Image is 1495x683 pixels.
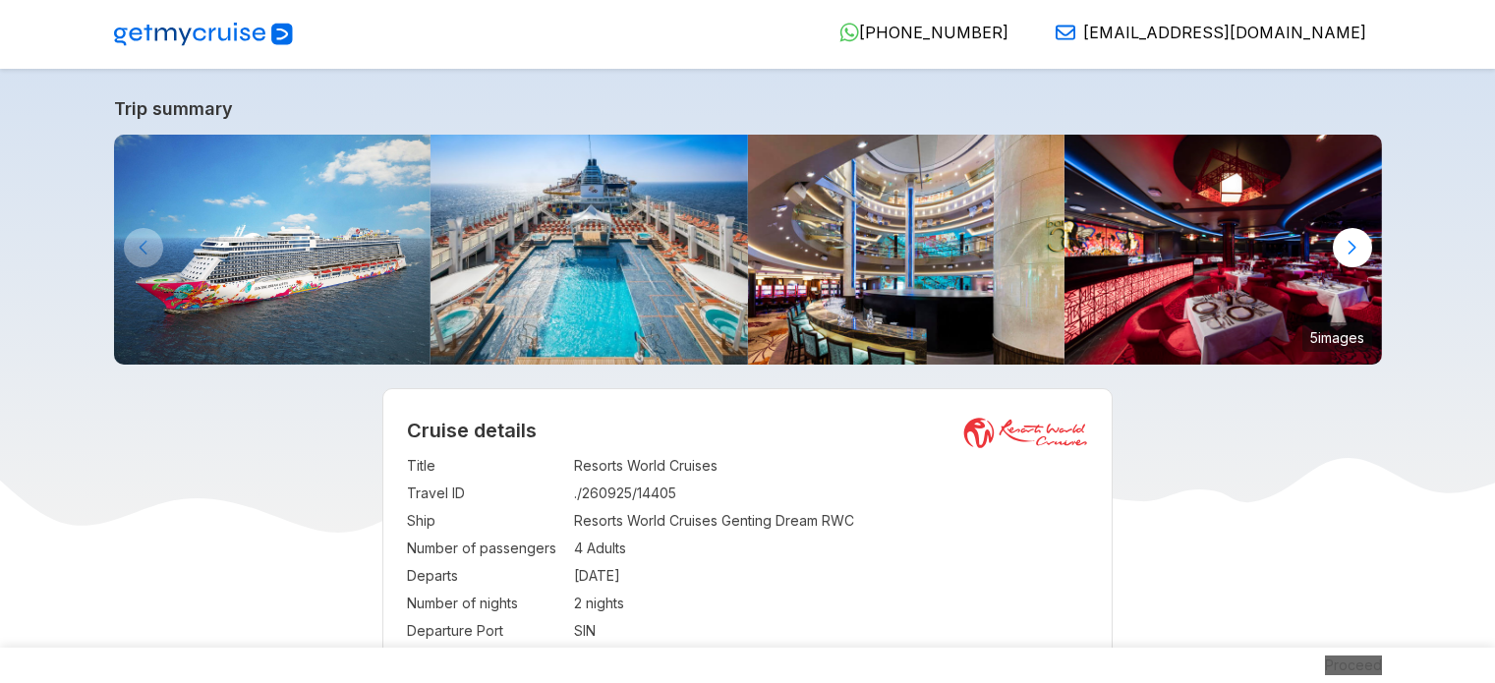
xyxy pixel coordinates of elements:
[431,135,748,365] img: Main-Pool-800x533.jpg
[407,480,564,507] td: Travel ID
[407,535,564,562] td: Number of passengers
[407,507,564,535] td: Ship
[1325,655,1382,675] button: Proceed
[1302,322,1372,352] small: 5 images
[407,590,564,617] td: Number of nights
[564,535,574,562] td: :
[114,98,1382,119] a: Trip summary
[564,452,574,480] td: :
[564,617,574,645] td: :
[574,617,1088,645] td: SIN
[407,452,564,480] td: Title
[574,590,1088,617] td: 2 nights
[859,23,1008,42] span: [PHONE_NUMBER]
[407,562,564,590] td: Departs
[114,135,431,365] img: GentingDreambyResortsWorldCruises-KlookIndia.jpg
[564,480,574,507] td: :
[824,23,1008,42] a: [PHONE_NUMBER]
[574,480,1088,507] td: ./260925/14405
[1064,135,1382,365] img: 16.jpg
[574,452,1088,480] td: Resorts World Cruises
[564,590,574,617] td: :
[574,535,1088,562] td: 4 Adults
[574,562,1088,590] td: [DATE]
[1040,23,1366,42] a: [EMAIL_ADDRESS][DOMAIN_NAME]
[564,507,574,535] td: :
[839,23,859,42] img: WhatsApp
[748,135,1065,365] img: 4.jpg
[407,617,564,645] td: Departure Port
[564,562,574,590] td: :
[574,507,1088,535] td: Resorts World Cruises Genting Dream RWC
[407,419,1088,442] h2: Cruise details
[1083,23,1366,42] span: [EMAIL_ADDRESS][DOMAIN_NAME]
[1056,23,1075,42] img: Email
